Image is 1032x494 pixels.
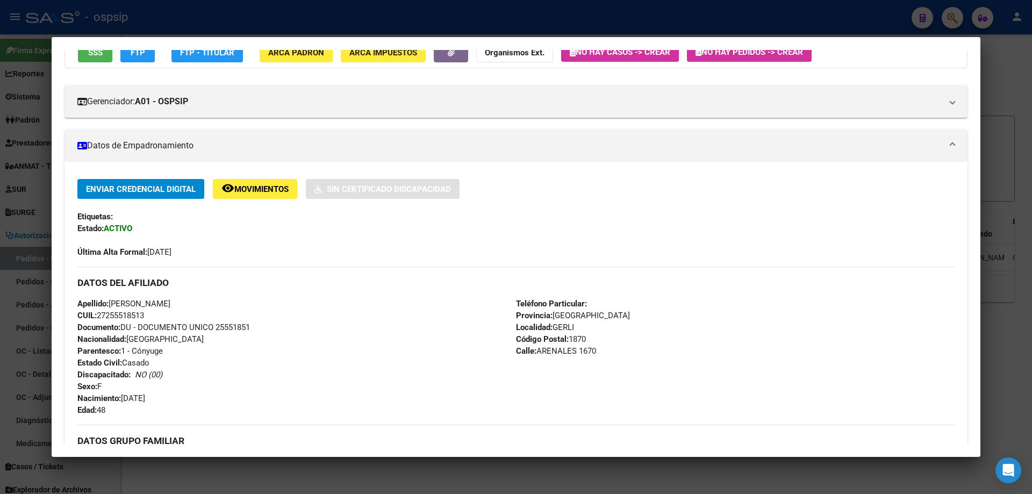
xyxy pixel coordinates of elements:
span: Casado [77,358,149,368]
span: 27255518513 [77,311,144,320]
h3: DATOS GRUPO FAMILIAR [77,435,955,447]
strong: Apellido: [77,299,109,309]
span: 1870 [516,334,586,344]
strong: Parentesco: [77,346,121,356]
span: GERLI [516,323,574,332]
strong: Estado: [77,224,104,233]
mat-expansion-panel-header: Datos de Empadronamiento [64,130,967,162]
span: [GEOGRAPHIC_DATA] [77,334,204,344]
span: DU - DOCUMENTO UNICO 25551851 [77,323,250,332]
strong: A01 - OSPSIP [135,95,188,108]
mat-panel-title: Gerenciador: [77,95,942,108]
strong: ACTIVO [104,224,132,233]
mat-expansion-panel-header: Gerenciador:A01 - OSPSIP [64,85,967,118]
span: [DATE] [77,393,145,403]
i: NO (00) [135,370,162,380]
span: ARENALES 1670 [516,346,596,356]
span: [PERSON_NAME] [77,299,170,309]
button: Enviar Credencial Digital [77,179,204,199]
div: Open Intercom Messenger [995,457,1021,483]
strong: Teléfono Particular: [516,299,587,309]
button: ARCA Padrón [260,42,333,62]
button: ARCA Impuestos [341,42,426,62]
span: No hay Pedidos -> Crear [696,47,803,57]
button: FTP [120,42,155,62]
span: FTP - Titular [180,48,234,58]
strong: Discapacitado: [77,370,131,380]
span: Enviar Credencial Digital [86,184,196,194]
strong: Edad: [77,405,97,415]
strong: Etiquetas: [77,212,113,221]
strong: Sexo: [77,382,97,391]
button: Organismos Ext. [476,42,553,62]
button: FTP - Titular [171,42,243,62]
span: No hay casos -> Crear [570,47,670,57]
span: 48 [77,405,105,415]
strong: Código Postal: [516,334,569,344]
span: [DATE] [77,247,171,257]
strong: Estado Civil: [77,358,122,368]
strong: Nacimiento: [77,393,121,403]
strong: CUIL: [77,311,97,320]
mat-icon: remove_red_eye [221,182,234,195]
span: 1 - Cónyuge [77,346,163,356]
mat-panel-title: Datos de Empadronamiento [77,139,942,152]
span: SSS [88,48,103,58]
span: Movimientos [234,184,289,194]
span: F [77,382,102,391]
strong: Organismos Ext. [485,48,544,58]
span: ARCA Padrón [268,48,324,58]
span: ARCA Impuestos [349,48,417,58]
button: Sin Certificado Discapacidad [306,179,460,199]
strong: Provincia: [516,311,553,320]
span: Sin Certificado Discapacidad [327,184,451,194]
h3: DATOS DEL AFILIADO [77,277,955,289]
button: No hay casos -> Crear [561,42,679,62]
button: Movimientos [213,179,297,199]
strong: Localidad: [516,323,553,332]
button: No hay Pedidos -> Crear [687,42,812,62]
strong: Documento: [77,323,120,332]
button: SSS [78,42,112,62]
strong: Nacionalidad: [77,334,126,344]
span: [GEOGRAPHIC_DATA] [516,311,630,320]
strong: Última Alta Formal: [77,247,147,257]
span: FTP [131,48,145,58]
strong: Calle: [516,346,536,356]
